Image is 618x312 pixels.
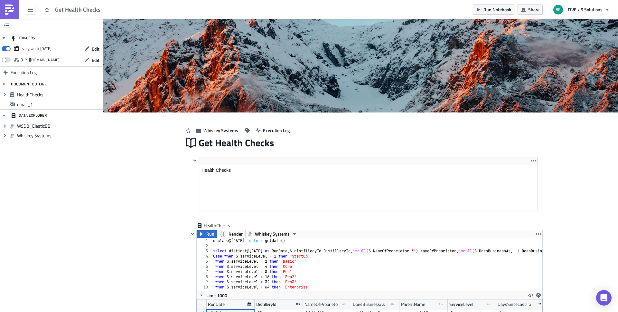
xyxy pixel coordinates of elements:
span: Get Health Checks [199,137,275,149]
div: DATA EXPLORER [11,110,47,121]
img: Avatar [553,4,564,15]
span: HealthChecks [17,92,101,98]
div: ServiceLevel [449,299,473,309]
span: Cover Image [150,98,173,105]
div: 9 [197,279,212,285]
button: Whiskey Systems [193,125,241,135]
div: 6 [197,264,212,269]
button: Hide content [191,157,199,164]
span: Run [206,230,214,238]
div: 5 [197,259,212,264]
div: RunDate [208,299,225,309]
div: 8 [197,274,212,279]
span: Whiskey Systems [255,230,290,238]
div: 7 [197,269,212,274]
button: Execution Log [252,125,293,135]
div: 2 [197,243,212,249]
span: Get Health Checks [55,6,101,13]
p: Hello, please find Health Checks data attached for Whiskey Systems. [3,3,322,8]
div: DaysSinceLastTrx [498,299,531,309]
div: 10 [197,285,212,290]
span: FIVE x 5 Solutions [568,6,603,13]
span: WSDB_ElasticDB [17,123,101,129]
div: DOCUMENT OUTLINE [11,78,47,90]
span: Share [528,6,539,13]
span: Edit [92,57,99,63]
div: 3 [197,249,212,254]
img: PushMetrics [5,5,15,15]
span: Edit [92,45,99,52]
div: DoesBusinessAs [353,299,385,309]
button: Hide content [189,230,196,238]
button: FIVE x 5 Solutions [549,3,613,17]
span: Render [229,230,243,238]
div: ParentName [401,299,425,309]
button: Share [518,5,543,15]
div: 11 [197,290,212,295]
button: Limit 1000 [197,291,229,299]
body: Rich Text Area. Press ALT-0 for help. [3,3,322,8]
div: DistilleryId [256,299,276,309]
button: Edit [81,55,103,65]
span: Whiskey Systems [17,133,101,139]
span: Limit 1000 [206,292,227,299]
div: every week on Thursday [21,44,51,54]
button: Run Notebook [473,5,514,15]
button: Edit [81,44,103,54]
div: NameOfProprietor [304,299,339,309]
span: HealthChecks [204,222,231,229]
span: Execution Log [11,67,37,78]
iframe: Rich Text Area [199,165,537,211]
button: Render [216,230,246,238]
div: https://pushmetrics.io/api/v1/report/2joyk3dLDq/webhook?token=5b08d8af894240baa82283a6ef28c90f [21,55,60,65]
img: Cover Image [103,19,618,112]
span: Execution Log [263,127,290,134]
button: Whiskey Systems [245,230,299,238]
button: Run [197,230,217,238]
div: 1 [197,238,212,243]
button: Add Block below [364,213,372,221]
span: Run Notebook [483,6,511,13]
span: email_1 [17,102,101,107]
div: Open Intercom Messenger [596,290,612,306]
span: Whiskey Systems [203,127,238,134]
div: TRIGGERS [11,32,35,44]
div: 4 [197,254,212,259]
